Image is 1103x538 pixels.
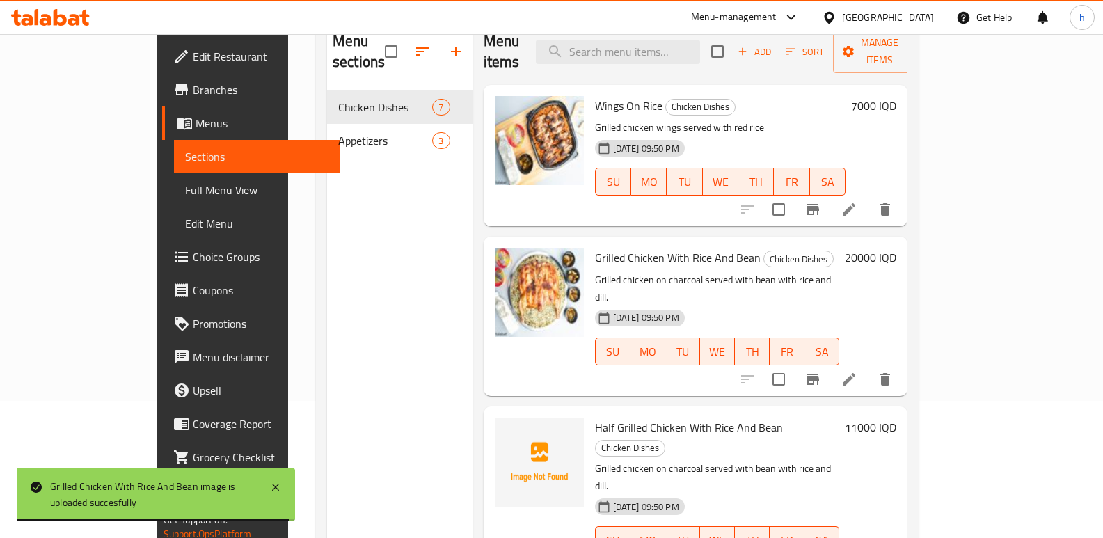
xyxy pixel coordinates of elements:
div: Chicken Dishes [763,251,834,267]
span: Grocery Checklist [193,449,330,466]
p: Grilled chicken wings served with red rice [595,119,846,136]
span: Appetizers [338,132,432,149]
img: Grilled Chicken With Rice And Bean [495,248,584,337]
span: Promotions [193,315,330,332]
img: Wings On Rice [495,96,584,185]
img: Half Grilled Chicken With Rice And Bean [495,418,584,507]
span: Branches [193,81,330,98]
span: Select to update [764,365,793,394]
span: Menu disclaimer [193,349,330,365]
div: Chicken Dishes [595,440,665,457]
button: Add section [439,35,473,68]
button: TH [738,168,774,196]
span: WE [708,172,733,192]
span: Coverage Report [193,416,330,432]
span: FR [779,172,804,192]
button: Branch-specific-item [796,363,830,396]
div: Grilled Chicken With Rice And Bean image is uploaded succesfully [50,479,256,510]
div: items [432,99,450,116]
button: WE [700,338,735,365]
span: Full Menu View [185,182,330,198]
span: Wings On Rice [595,95,662,116]
span: TH [740,342,764,362]
button: MO [631,168,667,196]
a: Sections [174,140,341,173]
span: SA [816,172,840,192]
span: Choice Groups [193,248,330,265]
span: [DATE] 09:50 PM [608,500,685,514]
span: MO [637,172,661,192]
span: Select section [703,37,732,66]
span: Manage items [844,34,915,69]
span: 7 [433,101,449,114]
span: Chicken Dishes [338,99,432,116]
div: Chicken Dishes [665,99,736,116]
span: Add item [732,41,777,63]
span: MO [636,342,660,362]
span: Edit Menu [185,215,330,232]
h6: 20000 IQD [845,248,896,267]
span: FR [775,342,799,362]
a: Branches [162,73,341,106]
p: Grilled chicken on charcoal served with bean with rice and dill. [595,460,840,495]
span: Menus [196,115,330,132]
span: [DATE] 09:50 PM [608,142,685,155]
span: Edit Restaurant [193,48,330,65]
h2: Menu sections [333,31,385,72]
span: TU [672,172,697,192]
span: Half Grilled Chicken With Rice And Bean [595,417,783,438]
h6: 11000 IQD [845,418,896,437]
button: delete [868,363,902,396]
div: Appetizers3 [327,124,473,157]
span: Sections [185,148,330,165]
nav: Menu sections [327,85,473,163]
button: TH [735,338,770,365]
span: Chicken Dishes [764,251,833,267]
span: TU [671,342,695,362]
a: Grocery Checklist [162,441,341,474]
div: items [432,132,450,149]
a: Choice Groups [162,240,341,274]
div: Chicken Dishes7 [327,90,473,124]
button: Branch-specific-item [796,193,830,226]
p: Grilled chicken on charcoal served with bean with rice and dill. [595,271,840,306]
button: SU [595,168,631,196]
button: FR [774,168,809,196]
a: Menu disclaimer [162,340,341,374]
button: Manage items [833,30,926,73]
a: Edit menu item [841,371,857,388]
button: SA [804,338,839,365]
a: Menus [162,106,341,140]
span: Chicken Dishes [596,440,665,456]
span: 3 [433,134,449,148]
button: FR [770,338,804,365]
span: Sort sections [406,35,439,68]
button: SU [595,338,630,365]
div: Menu-management [691,9,777,26]
h2: Menu items [484,31,520,72]
button: Add [732,41,777,63]
span: Select to update [764,195,793,224]
span: SU [601,172,626,192]
span: h [1079,10,1085,25]
span: Grilled Chicken With Rice And Bean [595,247,761,268]
a: Upsell [162,374,341,407]
span: WE [706,342,729,362]
button: SA [810,168,846,196]
input: search [536,40,700,64]
span: Sort [786,44,824,60]
a: Edit menu item [841,201,857,218]
button: WE [703,168,738,196]
button: MO [630,338,665,365]
span: Select all sections [376,37,406,66]
a: Coverage Report [162,407,341,441]
a: Promotions [162,307,341,340]
span: Sort items [777,41,833,63]
button: TU [665,338,700,365]
button: TU [667,168,702,196]
span: TH [744,172,768,192]
span: Chicken Dishes [666,99,735,115]
a: Coupons [162,274,341,307]
span: SA [810,342,834,362]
